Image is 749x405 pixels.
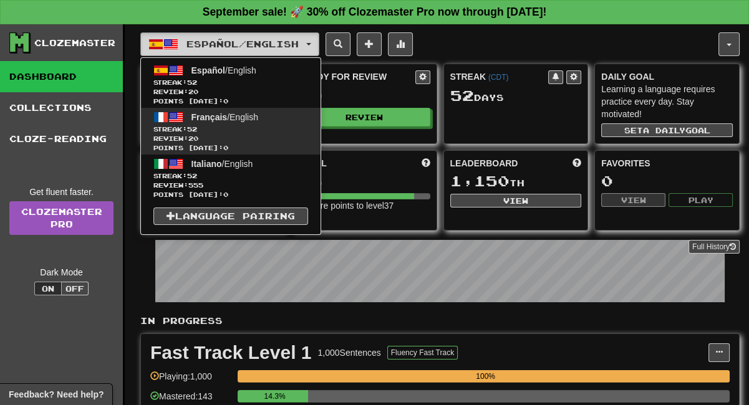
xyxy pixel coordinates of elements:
[601,83,733,120] div: Learning a language requires practice every day. Stay motivated!
[601,123,733,137] button: Seta dailygoal
[153,143,308,153] span: Points [DATE]: 0
[191,112,258,122] span: / English
[299,199,430,212] div: 92 more points to level 37
[141,155,321,201] a: Italiano/EnglishStreak:52 Review:555Points [DATE]:0
[203,6,547,18] strong: September sale! 🚀 30% off Clozemaster Pro now through [DATE]!
[153,134,308,143] span: Review: 20
[488,73,508,82] a: (CDT)
[601,193,665,207] button: View
[299,108,430,126] button: Review
[187,79,197,86] span: 52
[191,65,256,75] span: / English
[601,157,733,169] div: Favorites
[643,126,685,135] span: a daily
[9,201,114,235] a: ClozemasterPro
[601,173,733,189] div: 0
[299,70,415,83] div: Ready for Review
[450,194,582,207] button: View
[241,390,308,403] div: 14.3%
[9,186,114,198] div: Get fluent faster.
[299,157,327,169] span: Level
[153,78,308,87] span: Streak:
[450,70,549,83] div: Streak
[153,171,308,181] span: Streak:
[450,88,582,104] div: Day s
[141,61,321,108] a: Español/EnglishStreak:52 Review:20Points [DATE]:0
[241,370,730,383] div: 100%
[34,282,62,295] button: On
[326,32,350,56] button: Search sentences
[34,37,115,49] div: Clozemaster
[150,370,231,391] div: Playing: 1,000
[450,173,582,189] div: th
[153,125,308,134] span: Streak:
[9,388,104,401] span: Open feedback widget
[61,282,89,295] button: Off
[153,207,308,225] a: Language Pairing
[450,87,474,104] span: 52
[150,343,312,362] div: Fast Track Level 1
[388,32,413,56] button: More stats
[141,108,321,155] a: Français/EnglishStreak:52 Review:20Points [DATE]:0
[573,157,581,169] span: This week in points, UTC
[299,173,430,189] div: 36
[140,32,319,56] button: Español/English
[191,159,253,169] span: / English
[299,88,430,103] div: 20
[318,346,381,359] div: 1,000 Sentences
[187,125,197,133] span: 52
[153,190,308,199] span: Points [DATE]: 0
[187,172,197,179] span: 52
[191,159,222,169] span: Italiano
[140,315,740,327] p: In Progress
[450,157,518,169] span: Leaderboard
[153,87,308,97] span: Review: 20
[387,346,458,360] button: Fluency Fast Track
[450,172,510,189] span: 1,150
[153,97,308,106] span: Points [DATE]: 0
[9,266,114,279] div: Dark Mode
[191,112,228,122] span: Français
[669,193,733,207] button: Play
[186,39,299,49] span: Español / English
[422,157,430,169] span: Score more points to level up
[191,65,225,75] span: Español
[153,181,308,190] span: Review: 555
[689,240,740,254] button: Full History
[601,70,733,83] div: Daily Goal
[357,32,382,56] button: Add sentence to collection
